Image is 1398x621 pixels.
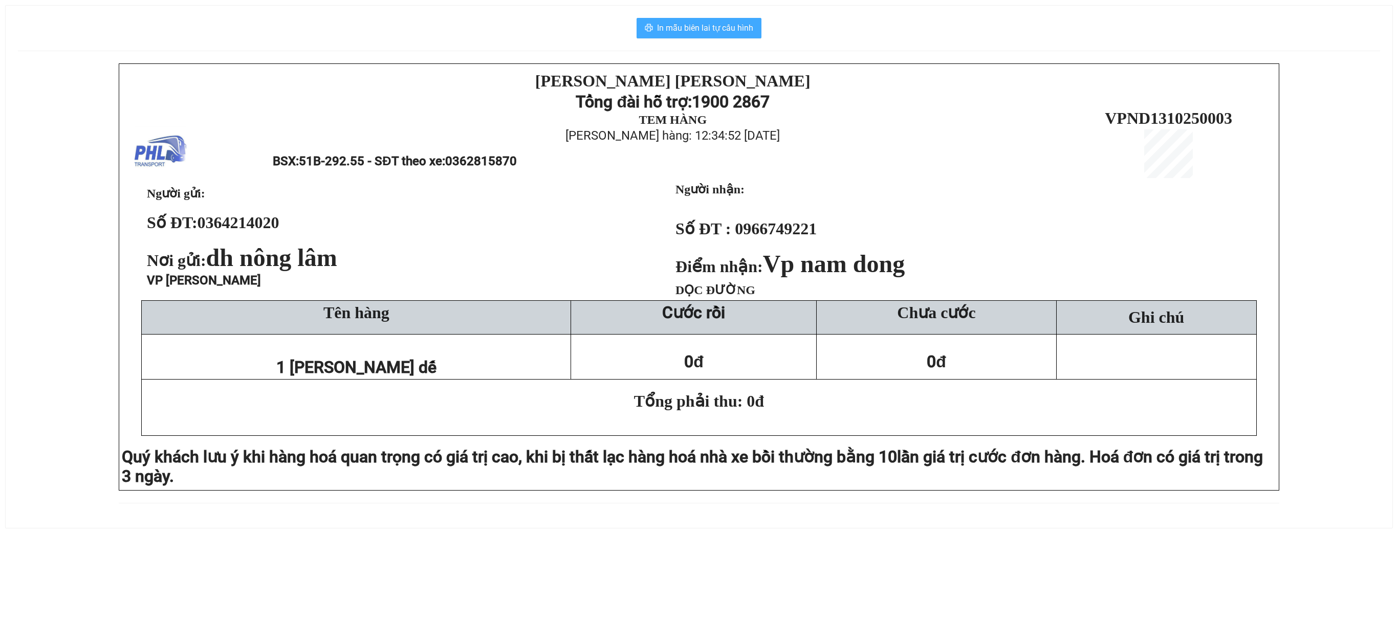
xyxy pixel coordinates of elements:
strong: Người nhận: [675,183,745,196]
img: logo [135,126,186,178]
button: printerIn mẫu biên lai tự cấu hình [637,18,761,38]
span: lần giá trị cước đơn hàng. Hoá đơn có giá trị trong 3 ngày. [122,447,1263,486]
strong: Tổng đài hỗ trợ: [576,92,692,112]
strong: Số ĐT : [675,219,731,238]
span: Quý khách lưu ý khi hàng hoá quan trọng có giá trị cao, khi bị thất lạc hàng hoá nhà xe bồi thườn... [122,447,897,467]
strong: 1900 2867 [692,92,770,112]
span: printer [645,24,653,33]
span: Ghi chú [1128,308,1184,326]
span: Nơi gửi: [147,251,341,270]
span: BSX: [273,154,516,168]
strong: [PERSON_NAME] [PERSON_NAME] [535,72,811,90]
span: 0966749221 [735,219,817,238]
strong: Điểm nhận: [675,257,905,276]
strong: TEM HÀNG [639,113,707,126]
span: 0362815870 [445,154,517,168]
span: VPND1310250003 [1105,109,1232,127]
span: Người gửi: [147,187,205,200]
span: VP [PERSON_NAME] [147,273,261,287]
span: 1 [PERSON_NAME] dế [276,358,436,377]
span: Tổng phải thu: 0đ [634,392,764,410]
strong: Số ĐT: [147,213,279,232]
span: 0đ [684,352,704,371]
strong: Cước rồi [662,303,725,322]
span: In mẫu biên lai tự cấu hình [657,21,753,34]
span: dh nông lâm [206,244,337,271]
span: Chưa cước [897,303,975,322]
span: Vp nam dong [763,250,905,277]
span: [PERSON_NAME] hàng: 12:34:52 [DATE] [565,128,780,143]
span: Tên hàng [323,303,389,322]
span: DỌC ĐƯỜNG [675,283,755,297]
span: 0đ [927,352,946,371]
span: 0364214020 [198,213,279,232]
span: 51B-292.55 - SĐT theo xe: [299,154,516,168]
